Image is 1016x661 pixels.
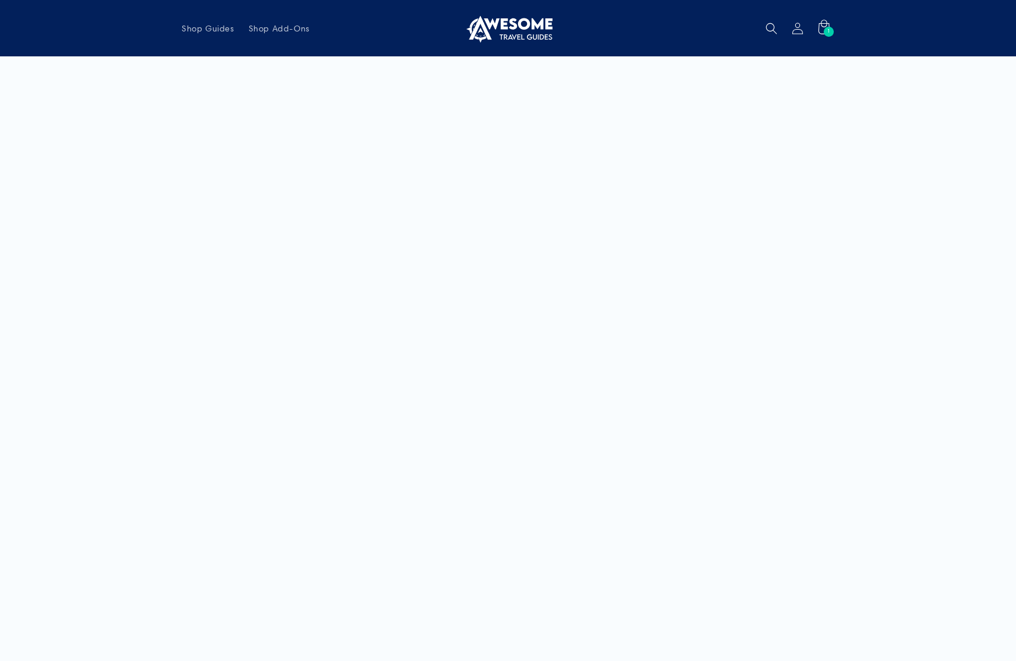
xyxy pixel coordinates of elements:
[758,15,785,42] summary: Search
[182,23,234,34] span: Shop Guides
[463,14,553,43] img: Awesome Travel Guides
[459,9,557,47] a: Awesome Travel Guides
[249,23,310,34] span: Shop Add-Ons
[174,16,242,41] a: Shop Guides
[827,27,831,37] span: 1
[242,16,317,41] a: Shop Add-Ons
